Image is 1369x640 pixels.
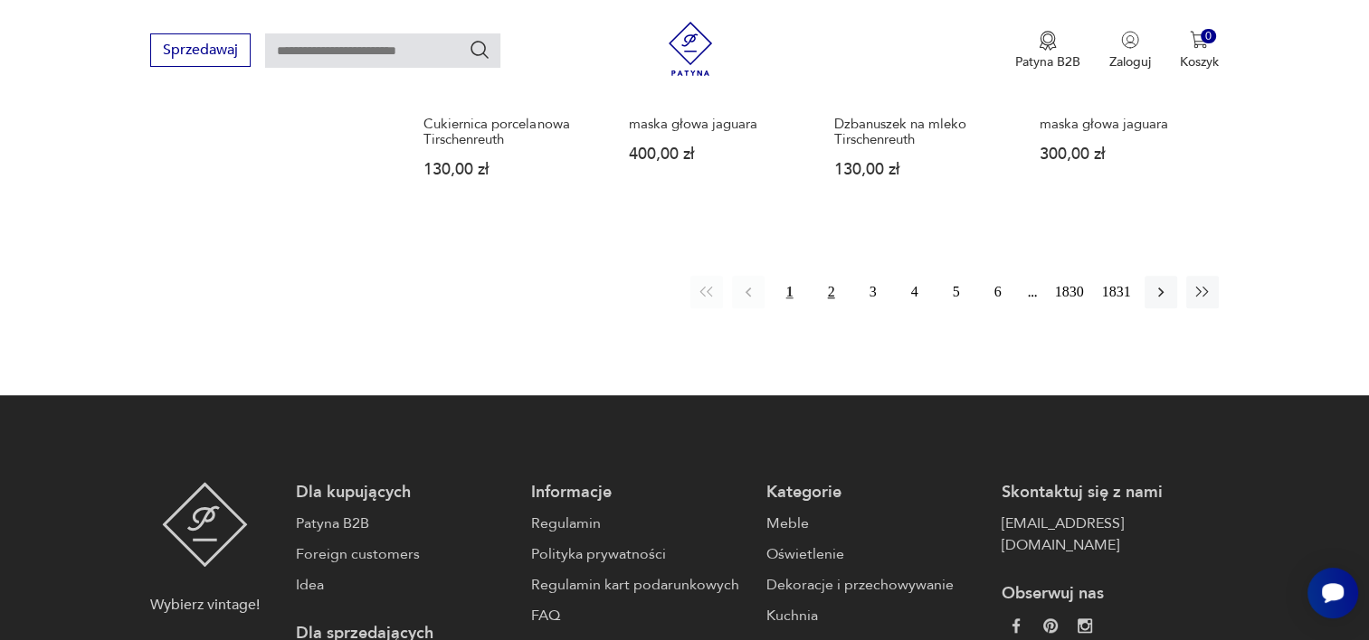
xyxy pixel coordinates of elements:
[1002,482,1219,504] p: Skontaktuj się z nami
[423,162,594,177] p: 130,00 zł
[531,605,748,626] a: FAQ
[1121,31,1139,49] img: Ikonka użytkownika
[1180,53,1219,71] p: Koszyk
[1078,618,1092,633] img: c2fd9cf7f39615d9d6839a72ae8e59e5.webp
[1307,568,1358,618] iframe: Smartsupp widget button
[531,482,748,504] p: Informacje
[150,33,251,67] button: Sprzedawaj
[766,543,984,565] a: Oświetlenie
[531,543,748,565] a: Polityka prywatności
[1002,583,1219,605] p: Obserwuj nas
[766,482,984,504] p: Kategorie
[1201,29,1216,44] div: 0
[469,39,490,61] button: Szukaj
[150,45,251,58] a: Sprzedawaj
[898,276,931,308] button: 4
[1040,117,1211,132] h3: maska głowa jaguara
[1190,31,1208,49] img: Ikona koszyka
[982,276,1014,308] button: 6
[629,117,800,132] h3: maska głowa jaguara
[857,276,889,308] button: 3
[1039,31,1057,51] img: Ikona medalu
[1002,513,1219,556] a: [EMAIL_ADDRESS][DOMAIN_NAME]
[766,513,984,534] a: Meble
[1051,276,1089,308] button: 1830
[1180,31,1219,71] button: 0Koszyk
[940,276,973,308] button: 5
[296,482,513,504] p: Dla kupujących
[815,276,848,308] button: 2
[296,574,513,596] a: Idea
[834,117,1005,147] h3: Dzbanuszek na mleko Tirschenreuth
[1015,31,1080,71] button: Patyna B2B
[1015,53,1080,71] p: Patyna B2B
[1109,31,1151,71] button: Zaloguj
[834,162,1005,177] p: 130,00 zł
[1043,618,1058,633] img: 37d27d81a828e637adc9f9cb2e3d3a8a.webp
[774,276,806,308] button: 1
[1015,31,1080,71] a: Ikona medaluPatyna B2B
[1098,276,1136,308] button: 1831
[663,22,718,76] img: Patyna - sklep z meblami i dekoracjami vintage
[150,594,260,616] p: Wybierz vintage!
[1040,146,1211,162] p: 300,00 zł
[1009,618,1023,633] img: da9060093f698e4c3cedc1453eec5031.webp
[766,574,984,596] a: Dekoracje i przechowywanie
[531,574,748,596] a: Regulamin kart podarunkowych
[162,482,248,567] img: Patyna - sklep z meblami i dekoracjami vintage
[1109,53,1151,71] p: Zaloguj
[423,117,594,147] h3: Cukiernica porcelanowa Tirschenreuth
[629,146,800,162] p: 400,00 zł
[766,605,984,626] a: Kuchnia
[531,513,748,534] a: Regulamin
[296,513,513,534] a: Patyna B2B
[296,543,513,565] a: Foreign customers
